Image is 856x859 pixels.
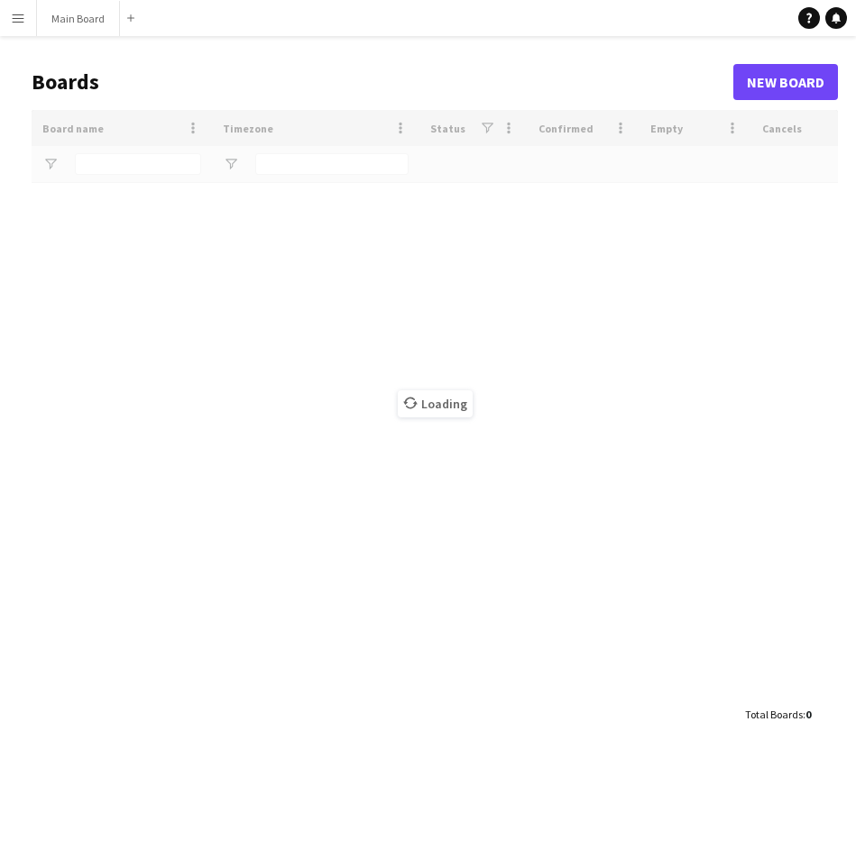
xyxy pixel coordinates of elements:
[805,708,811,721] span: 0
[37,1,120,36] button: Main Board
[398,390,473,417] span: Loading
[733,64,838,100] a: New Board
[745,708,803,721] span: Total Boards
[745,697,811,732] div: :
[32,69,733,96] h1: Boards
